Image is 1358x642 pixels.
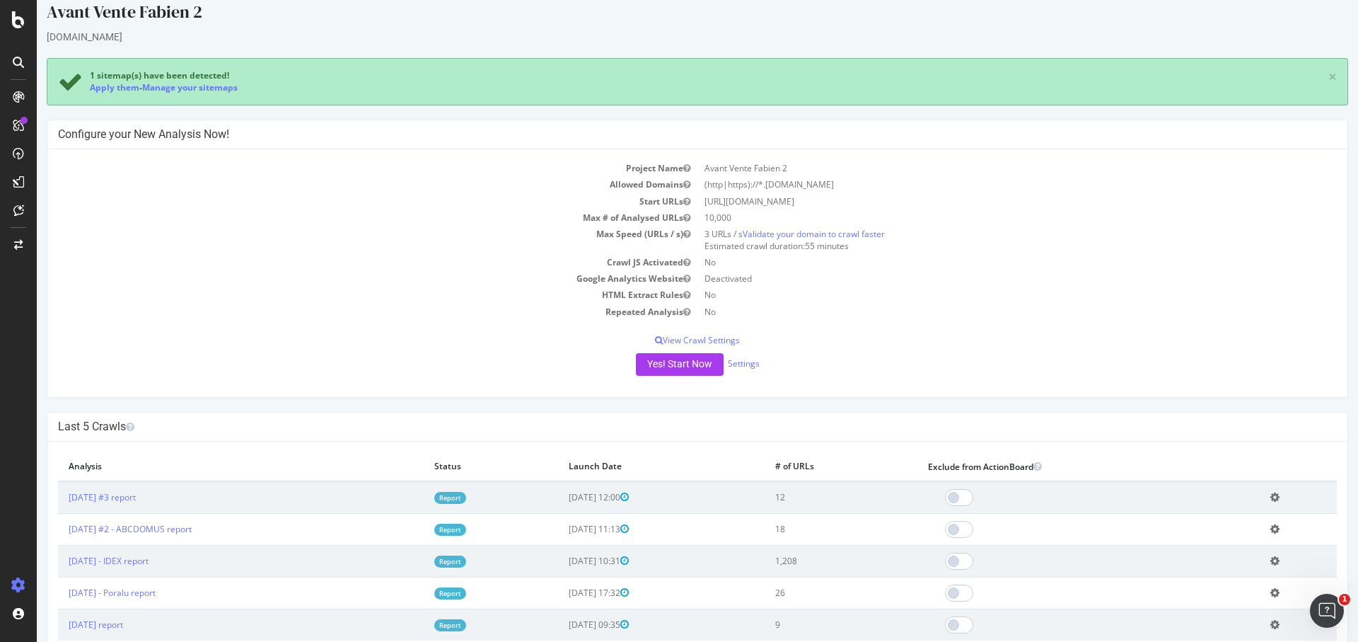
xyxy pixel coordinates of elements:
[32,587,119,599] a: [DATE] - Poralu report
[728,545,881,577] td: 1,208
[387,452,521,481] th: Status
[21,254,661,270] td: Crawl JS Activated
[661,226,1300,254] td: 3 URLs / s Estimated crawl duration:
[21,176,661,193] td: Allowed Domains
[21,452,387,481] th: Analysis
[728,577,881,609] td: 26
[532,523,592,535] span: [DATE] 11:13
[105,81,201,93] a: Manage your sitemaps
[532,555,592,567] span: [DATE] 10:31
[21,210,661,226] td: Max # of Analysed URLs
[397,492,429,504] a: Report
[397,587,429,600] a: Report
[21,226,661,254] td: Max Speed (URLs / s)
[21,287,661,303] td: HTML Extract Rules
[532,587,592,599] span: [DATE] 17:32
[728,481,881,514] td: 12
[397,556,429,568] a: Report
[32,555,112,567] a: [DATE] - IDEX report
[32,619,86,631] a: [DATE] report
[532,619,592,631] span: [DATE] 09:35
[532,491,592,503] span: [DATE] 12:00
[53,81,103,93] a: Apply them
[1339,594,1350,605] span: 1
[521,452,728,481] th: Launch Date
[397,524,429,536] a: Report
[53,81,201,93] div: -
[1310,594,1344,628] iframe: Intercom live chat
[881,452,1223,481] th: Exclude from ActionBoard
[706,228,848,240] a: Validate your domain to crawl faster
[32,491,99,503] a: [DATE] #3 report
[728,609,881,641] td: 9
[661,176,1300,193] td: (http|https)://*.[DOMAIN_NAME]
[661,304,1300,320] td: No
[661,270,1300,287] td: Deactivated
[661,254,1300,270] td: No
[21,127,1300,142] h4: Configure your New Analysis Now!
[768,240,812,252] span: 55 minutes
[728,452,881,481] th: # of URLs
[661,160,1300,176] td: Avant Vente Fabien 2
[1292,69,1300,84] a: ×
[21,420,1300,434] h4: Last 5 Crawls
[21,334,1300,346] p: View Crawl Settings
[397,619,429,631] a: Report
[21,304,661,320] td: Repeated Analysis
[599,353,687,376] button: Yes! Start Now
[32,523,155,535] a: [DATE] #2 - ABCDOMUS report
[53,69,192,81] span: 1 sitemap(s) have been detected!
[661,193,1300,210] td: [URL][DOMAIN_NAME]
[10,30,1311,44] div: [DOMAIN_NAME]
[661,210,1300,226] td: 10,000
[691,357,723,369] a: Settings
[21,193,661,210] td: Start URLs
[661,287,1300,303] td: No
[728,513,881,545] td: 18
[21,160,661,176] td: Project Name
[21,270,661,287] td: Google Analytics Website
